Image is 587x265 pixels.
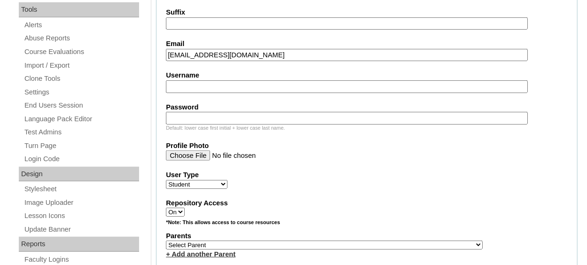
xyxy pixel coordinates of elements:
a: Settings [23,86,139,98]
label: User Type [166,170,568,180]
a: Import / Export [23,60,139,71]
div: Tools [19,2,139,17]
div: Default: lower case first initial + lower case last name. [166,125,568,132]
div: *Note: This allows access to course resources [166,219,568,231]
label: Repository Access [166,198,568,208]
label: Username [166,70,568,80]
a: Stylesheet [23,183,139,195]
div: Design [19,167,139,182]
label: Password [166,102,568,112]
label: Parents [166,231,568,241]
label: Suffix [166,8,568,17]
a: + Add another Parent [166,250,235,258]
a: Alerts [23,19,139,31]
a: Abuse Reports [23,32,139,44]
label: Profile Photo [166,141,568,151]
a: Image Uploader [23,197,139,209]
a: Turn Page [23,140,139,152]
a: Test Admins [23,126,139,138]
label: Email [166,39,568,49]
a: Lesson Icons [23,210,139,222]
a: Language Pack Editor [23,113,139,125]
a: Login Code [23,153,139,165]
a: Clone Tools [23,73,139,85]
a: Update Banner [23,224,139,235]
a: Course Evaluations [23,46,139,58]
div: Reports [19,237,139,252]
a: End Users Session [23,100,139,111]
